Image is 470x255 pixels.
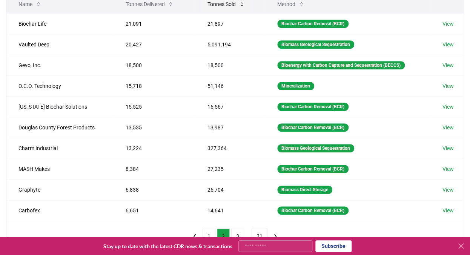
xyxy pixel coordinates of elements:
[6,117,113,138] td: Douglas County Forest Products
[442,186,454,194] a: View
[277,40,354,49] div: Biomass Geological Sequestration
[442,207,454,214] a: View
[252,229,267,244] button: 21
[195,75,265,96] td: 51,146
[195,34,265,55] td: 5,091,194
[442,20,454,28] a: View
[277,165,349,173] div: Biochar Carbon Removal (BCR)
[203,229,215,244] button: 1
[277,82,314,90] div: Mineralization
[277,186,332,194] div: Biomass Direct Storage
[195,179,265,200] td: 26,704
[442,82,454,90] a: View
[113,55,195,75] td: 18,500
[113,96,195,117] td: 15,525
[195,200,265,221] td: 14,641
[113,117,195,138] td: 13,535
[195,117,265,138] td: 13,987
[217,229,230,244] button: 2
[277,103,349,111] div: Biochar Carbon Removal (BCR)
[442,124,454,131] a: View
[195,55,265,75] td: 18,500
[113,138,195,158] td: 13,224
[113,13,195,34] td: 21,091
[113,179,195,200] td: 6,838
[6,158,113,179] td: MASH Makes
[269,229,282,244] button: next page
[277,144,354,152] div: Biomass Geological Sequestration
[195,138,265,158] td: 327,364
[6,75,113,96] td: O.C.O. Technology
[113,34,195,55] td: 20,427
[277,61,405,69] div: Bioenergy with Carbon Capture and Sequestration (BECCS)
[6,13,113,34] td: Biochar Life
[113,200,195,221] td: 6,651
[6,96,113,117] td: [US_STATE] Biochar Solutions
[442,103,454,111] a: View
[113,75,195,96] td: 15,718
[195,13,265,34] td: 21,897
[246,232,250,241] li: ...
[6,200,113,221] td: Carbofex
[6,34,113,55] td: Vaulted Deep
[195,96,265,117] td: 16,567
[6,55,113,75] td: Gevo, Inc.
[113,158,195,179] td: 8,384
[442,61,454,69] a: View
[231,229,244,244] button: 3
[442,144,454,152] a: View
[195,158,265,179] td: 27,235
[442,165,454,173] a: View
[6,138,113,158] td: Charm Industrial
[6,179,113,200] td: Graphyte
[188,229,201,244] button: previous page
[277,20,349,28] div: Biochar Carbon Removal (BCR)
[442,41,454,48] a: View
[277,206,349,215] div: Biochar Carbon Removal (BCR)
[277,123,349,132] div: Biochar Carbon Removal (BCR)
